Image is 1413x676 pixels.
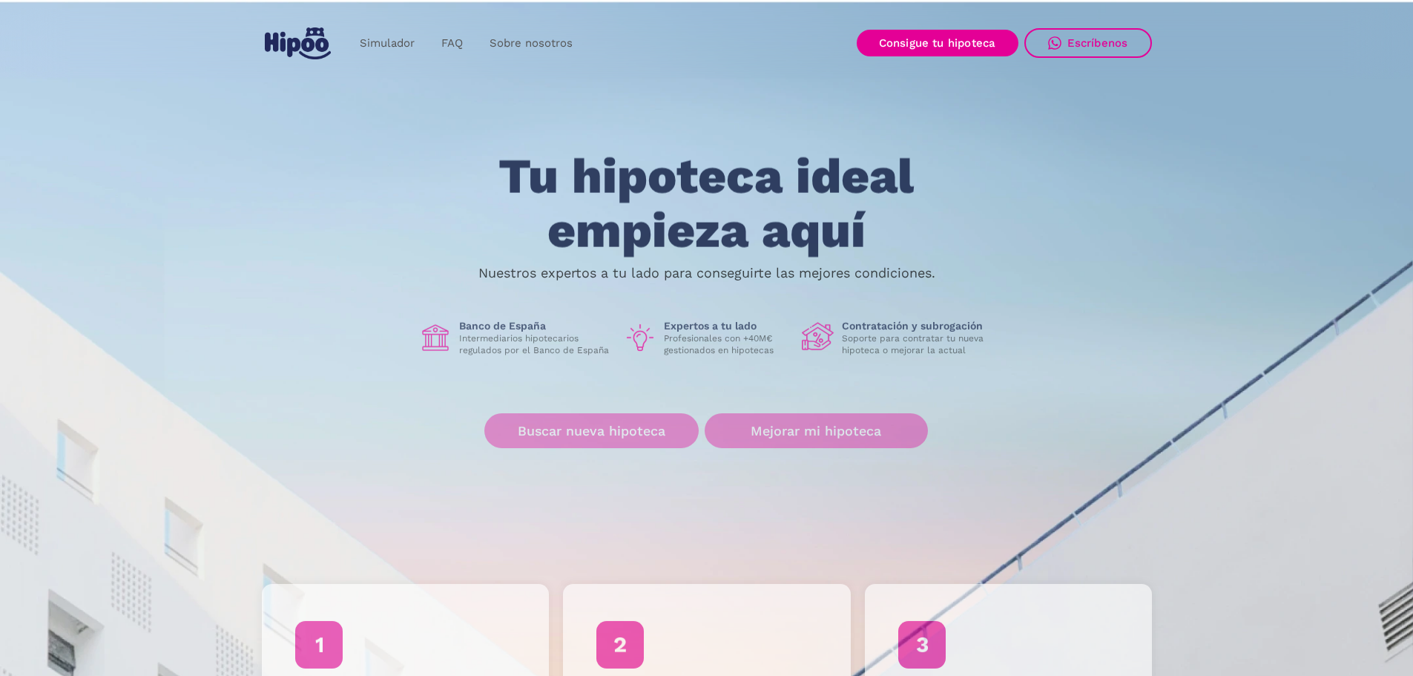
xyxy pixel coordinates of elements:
p: Intermediarios hipotecarios regulados por el Banco de España [459,332,612,356]
a: FAQ [428,29,476,58]
a: Escríbenos [1024,28,1152,58]
h1: Contratación y subrogación [842,319,995,332]
a: Simulador [346,29,428,58]
a: Buscar nueva hipoteca [484,413,699,448]
p: Nuestros expertos a tu lado para conseguirte las mejores condiciones. [478,267,935,279]
h1: Banco de España [459,319,612,332]
div: Escríbenos [1067,36,1128,50]
p: Profesionales con +40M€ gestionados en hipotecas [664,332,790,356]
p: Soporte para contratar tu nueva hipoteca o mejorar la actual [842,332,995,356]
a: Sobre nosotros [476,29,586,58]
h1: Tu hipoteca ideal empieza aquí [425,150,987,257]
a: Consigue tu hipoteca [857,30,1018,56]
a: home [262,22,335,65]
a: Mejorar mi hipoteca [705,413,928,448]
h1: Expertos a tu lado [664,319,790,332]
